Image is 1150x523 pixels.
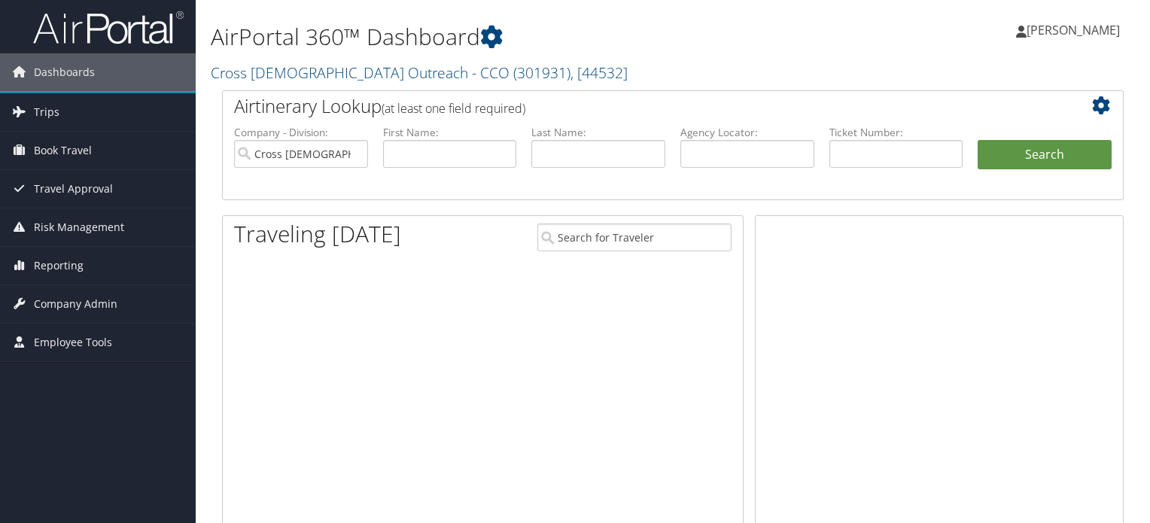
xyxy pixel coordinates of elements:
span: Dashboards [34,53,95,91]
label: Agency Locator: [680,125,814,140]
span: [PERSON_NAME] [1027,22,1120,38]
span: Company Admin [34,285,117,323]
button: Search [978,140,1112,170]
img: airportal-logo.png [33,10,184,45]
h1: AirPortal 360™ Dashboard [211,21,827,53]
span: , [ 44532 ] [570,62,628,83]
label: Company - Division: [234,125,368,140]
label: Last Name: [531,125,665,140]
span: ( 301931 ) [513,62,570,83]
a: [PERSON_NAME] [1016,8,1135,53]
span: (at least one field required) [382,100,525,117]
span: Trips [34,93,59,131]
span: Risk Management [34,208,124,246]
span: Reporting [34,247,84,284]
a: Cross [DEMOGRAPHIC_DATA] Outreach - CCO [211,62,628,83]
span: Book Travel [34,132,92,169]
h1: Traveling [DATE] [234,218,401,250]
label: First Name: [383,125,517,140]
h2: Airtinerary Lookup [234,93,1036,119]
label: Ticket Number: [829,125,963,140]
span: Employee Tools [34,324,112,361]
input: Search for Traveler [537,223,732,251]
span: Travel Approval [34,170,113,208]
